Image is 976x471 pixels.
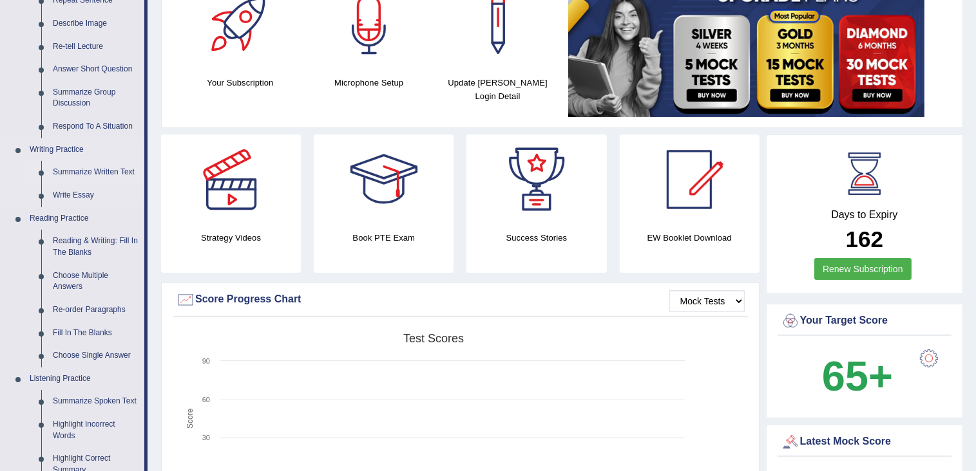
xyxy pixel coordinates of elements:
tspan: Test scores [403,332,464,345]
text: 90 [202,357,210,365]
a: Reading Practice [24,207,144,230]
a: Choose Single Answer [47,344,144,367]
h4: Microphone Setup [311,76,427,89]
h4: Your Subscription [182,76,298,89]
h4: EW Booklet Download [620,231,760,245]
text: 60 [202,396,210,403]
a: Highlight Incorrect Words [47,413,144,447]
a: Summarize Group Discussion [47,81,144,115]
h4: Update [PERSON_NAME] Login Detail [440,76,556,103]
div: Score Progress Chart [176,290,745,309]
a: Summarize Written Text [47,161,144,184]
a: Re-order Paragraphs [47,299,144,322]
h4: Days to Expiry [781,209,948,221]
text: 30 [202,434,210,441]
b: 162 [846,226,883,252]
a: Answer Short Question [47,58,144,81]
a: Renew Subscription [814,258,912,280]
div: Your Target Score [781,311,948,331]
a: Describe Image [47,12,144,35]
a: Fill In The Blanks [47,322,144,345]
b: 65+ [822,353,893,400]
h4: Strategy Videos [161,231,301,245]
a: Respond To A Situation [47,115,144,138]
a: Listening Practice [24,367,144,391]
a: Writing Practice [24,138,144,162]
tspan: Score [186,409,195,429]
h4: Success Stories [466,231,606,245]
a: Summarize Spoken Text [47,390,144,413]
a: Choose Multiple Answers [47,264,144,299]
h4: Book PTE Exam [314,231,454,245]
div: Latest Mock Score [781,432,948,452]
a: Reading & Writing: Fill In The Blanks [47,230,144,264]
a: Write Essay [47,184,144,207]
a: Re-tell Lecture [47,35,144,59]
